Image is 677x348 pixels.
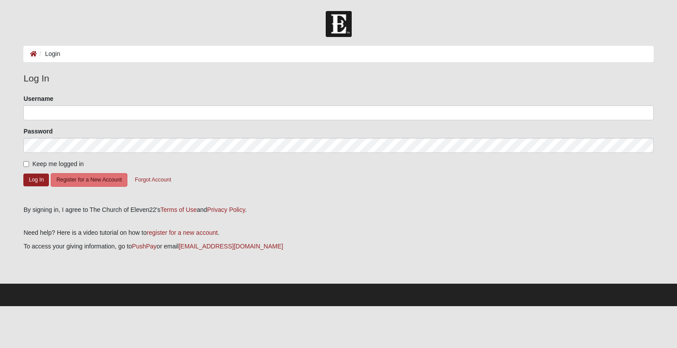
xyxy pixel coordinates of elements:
[160,206,197,213] a: Terms of Use
[23,228,653,237] p: Need help? Here is a video tutorial on how to .
[147,229,218,236] a: register for a new account
[23,174,49,186] button: Log In
[132,243,156,250] a: PushPay
[23,71,653,85] legend: Log In
[23,205,653,215] div: By signing in, I agree to The Church of Eleven22's and .
[129,173,177,187] button: Forgot Account
[51,173,127,187] button: Register for a New Account
[23,127,52,136] label: Password
[32,160,84,167] span: Keep me logged in
[37,49,60,59] li: Login
[326,11,352,37] img: Church of Eleven22 Logo
[23,161,29,167] input: Keep me logged in
[23,94,53,103] label: Username
[179,243,283,250] a: [EMAIL_ADDRESS][DOMAIN_NAME]
[207,206,245,213] a: Privacy Policy
[23,242,653,251] p: To access your giving information, go to or email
